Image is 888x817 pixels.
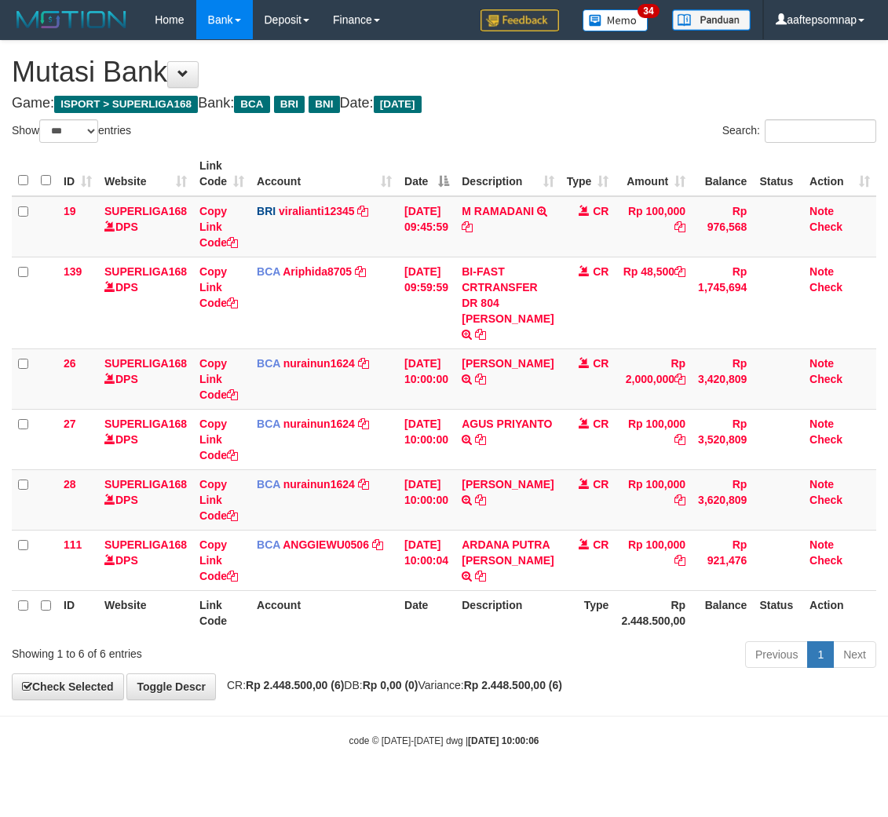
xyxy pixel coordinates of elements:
[561,151,616,196] th: Type: activate to sort column ascending
[692,409,753,469] td: Rp 3,520,809
[745,641,808,668] a: Previous
[64,418,76,430] span: 27
[692,530,753,590] td: Rp 921,476
[809,265,834,278] a: Note
[104,265,187,278] a: SUPERLIGA168
[199,418,238,461] a: Copy Link Code
[98,257,193,348] td: DPS
[64,205,76,217] span: 19
[64,538,82,551] span: 111
[257,265,280,278] span: BCA
[64,478,76,491] span: 28
[398,530,455,590] td: [DATE] 10:00:04
[455,151,560,196] th: Description: activate to sort column ascending
[674,373,685,385] a: Copy Rp 2,000,000 to clipboard
[692,469,753,530] td: Rp 3,620,809
[462,221,473,233] a: Copy M RAMADANI to clipboard
[615,590,692,635] th: Rp 2.448.500,00
[475,494,486,506] a: Copy NANA SUDIARNA to clipboard
[12,96,876,111] h4: Game: Bank: Date:
[39,119,98,143] select: Showentries
[64,357,76,370] span: 26
[98,590,193,635] th: Website
[593,538,608,551] span: CR
[475,328,486,341] a: Copy BI-FAST CRTRANSFER DR 804 FAHMI HANDOYO to clipboard
[692,257,753,348] td: Rp 1,745,694
[615,196,692,257] td: Rp 100,000
[593,357,608,370] span: CR
[398,151,455,196] th: Date: activate to sort column descending
[104,205,187,217] a: SUPERLIGA168
[692,348,753,409] td: Rp 3,420,809
[809,554,842,567] a: Check
[398,469,455,530] td: [DATE] 10:00:00
[199,205,238,249] a: Copy Link Code
[753,151,803,196] th: Status
[674,494,685,506] a: Copy Rp 100,000 to clipboard
[809,281,842,294] a: Check
[98,348,193,409] td: DPS
[372,538,383,551] a: Copy ANGGIEWU0506 to clipboard
[355,265,366,278] a: Copy Ariphida8705 to clipboard
[398,590,455,635] th: Date
[809,478,834,491] a: Note
[357,205,368,217] a: Copy viralianti12345 to clipboard
[615,469,692,530] td: Rp 100,000
[803,590,876,635] th: Action
[104,538,187,551] a: SUPERLIGA168
[809,418,834,430] a: Note
[374,96,422,113] span: [DATE]
[257,205,276,217] span: BRI
[615,257,692,348] td: Rp 48,500
[593,478,608,491] span: CR
[246,679,344,691] strong: Rp 2.448.500,00 (6)
[98,530,193,590] td: DPS
[349,735,539,746] small: code © [DATE]-[DATE] dwg |
[455,590,560,635] th: Description
[12,673,124,700] a: Check Selected
[398,196,455,257] td: [DATE] 09:45:59
[274,96,305,113] span: BRI
[193,151,250,196] th: Link Code: activate to sort column ascending
[126,673,216,700] a: Toggle Descr
[593,265,608,278] span: CR
[833,641,876,668] a: Next
[64,265,82,278] span: 139
[98,151,193,196] th: Website: activate to sort column ascending
[468,735,539,746] strong: [DATE] 10:00:06
[398,409,455,469] td: [DATE] 10:00:00
[199,538,238,582] a: Copy Link Code
[104,418,187,430] a: SUPERLIGA168
[363,679,418,691] strong: Rp 0,00 (0)
[279,205,355,217] a: viralianti12345
[12,119,131,143] label: Show entries
[283,418,355,430] a: nurainun1624
[481,9,559,31] img: Feedback.jpg
[692,590,753,635] th: Balance
[475,433,486,446] a: Copy AGUS PRIYANTO to clipboard
[464,679,562,691] strong: Rp 2.448.500,00 (6)
[257,357,280,370] span: BCA
[462,538,554,567] a: ARDANA PUTRA [PERSON_NAME]
[309,96,339,113] span: BNI
[674,554,685,567] a: Copy Rp 100,000 to clipboard
[219,679,562,691] span: CR: DB: Variance:
[250,590,398,635] th: Account
[199,265,238,309] a: Copy Link Code
[283,357,355,370] a: nurainun1624
[257,538,280,551] span: BCA
[809,433,842,446] a: Check
[283,538,369,551] a: ANGGIEWU0506
[398,348,455,409] td: [DATE] 10:00:00
[692,196,753,257] td: Rp 976,568
[234,96,269,113] span: BCA
[257,418,280,430] span: BCA
[462,478,554,491] a: [PERSON_NAME]
[475,570,486,582] a: Copy ARDANA PUTRA PAMUN to clipboard
[674,265,685,278] a: Copy Rp 48,500 to clipboard
[398,257,455,348] td: [DATE] 09:59:59
[615,530,692,590] td: Rp 100,000
[193,590,250,635] th: Link Code
[615,348,692,409] td: Rp 2,000,000
[593,205,608,217] span: CR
